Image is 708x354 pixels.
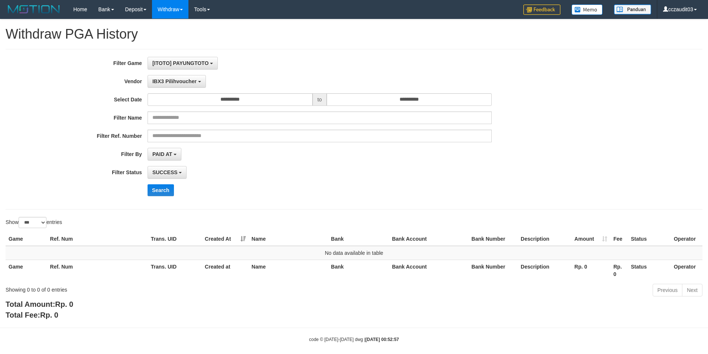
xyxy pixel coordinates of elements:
th: Bank Account [389,232,469,246]
strong: [DATE] 00:52:57 [365,337,399,342]
th: Amount: activate to sort column ascending [572,232,611,246]
th: Ref. Num [47,260,148,281]
th: Ref. Num [47,232,148,246]
th: Operator [671,232,702,246]
td: No data available in table [6,246,702,260]
th: Bank Account [389,260,469,281]
b: Total Amount: [6,300,73,308]
select: Showentries [19,217,46,228]
span: to [313,93,327,106]
th: Operator [671,260,702,281]
th: Bank [328,260,389,281]
b: Total Fee: [6,311,58,319]
h1: Withdraw PGA History [6,27,702,42]
th: Bank Number [469,232,518,246]
th: Status [628,260,671,281]
button: [ITOTO] PAYUNGTOTO [148,57,218,69]
th: Created at [202,260,249,281]
button: SUCCESS [148,166,187,179]
label: Show entries [6,217,62,228]
th: Bank [328,232,389,246]
span: PAID AT [152,151,172,157]
span: SUCCESS [152,169,178,175]
span: IBX3 Pilihvoucher [152,78,197,84]
th: Rp. 0 [572,260,611,281]
th: Description [518,232,572,246]
th: Trans. UID [148,232,202,246]
th: Fee [610,232,628,246]
a: Previous [653,284,682,296]
th: Bank Number [469,260,518,281]
th: Created At: activate to sort column ascending [202,232,249,246]
th: Game [6,260,47,281]
small: code © [DATE]-[DATE] dwg | [309,337,399,342]
img: Feedback.jpg [523,4,560,15]
button: Search [148,184,174,196]
div: Showing 0 to 0 of 0 entries [6,283,290,293]
button: IBX3 Pilihvoucher [148,75,206,88]
th: Name [249,232,328,246]
span: [ITOTO] PAYUNGTOTO [152,60,208,66]
span: Rp. 0 [40,311,58,319]
button: PAID AT [148,148,181,160]
th: Game [6,232,47,246]
th: Rp. 0 [610,260,628,281]
th: Trans. UID [148,260,202,281]
img: panduan.png [614,4,651,14]
th: Description [518,260,572,281]
img: Button%20Memo.svg [572,4,603,15]
img: MOTION_logo.png [6,4,62,15]
span: Rp. 0 [55,300,73,308]
th: Status [628,232,671,246]
a: Next [682,284,702,296]
th: Name [249,260,328,281]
